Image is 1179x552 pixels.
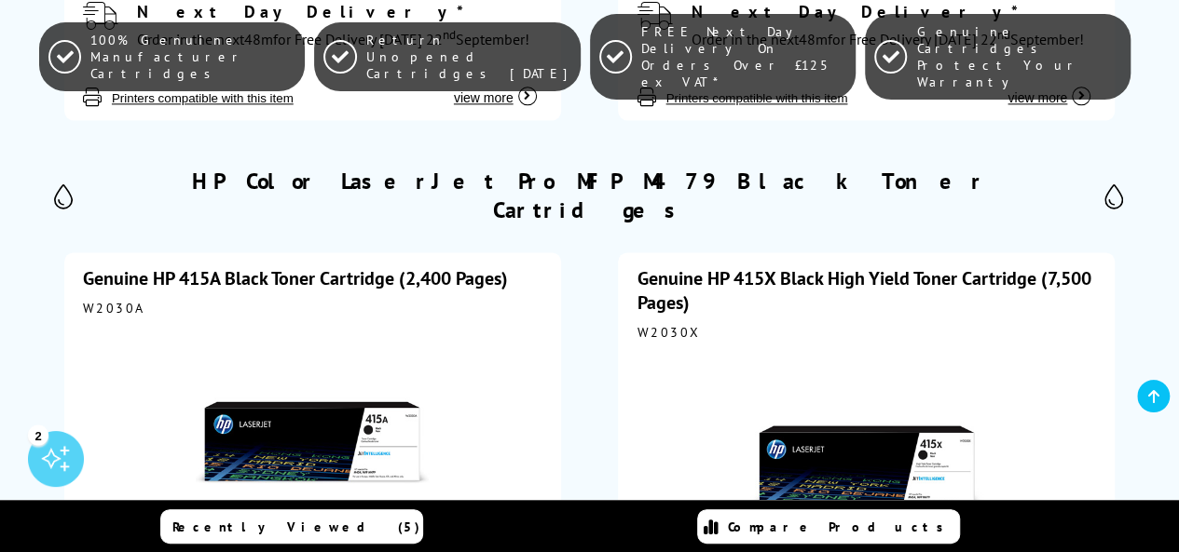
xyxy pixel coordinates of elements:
[172,518,420,535] span: Recently Viewed (5)
[83,266,508,290] a: Genuine HP 415A Black Toner Cartridge (2,400 Pages)
[83,300,542,316] div: W2030A
[366,32,571,82] span: Return Unopened Cartridges [DATE]
[28,424,48,445] div: 2
[637,324,1096,341] div: W2030X
[641,23,846,90] span: FREE Next Day Delivery On Orders Over £125 ex VAT*
[637,266,1090,315] a: Genuine HP 415X Black High Yield Toner Cartridge (7,500 Pages)
[84,167,1095,224] h2: HP Color LaserJet Pro MFP M479 Black Toner Cartridges
[728,518,953,535] span: Compare Products
[697,509,960,544] a: Compare Products
[160,509,423,544] a: Recently Viewed (5)
[90,32,295,82] span: 100% Genuine Manufacturer Cartridges
[916,23,1121,90] span: Genuine Cartridges Protect Your Warranty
